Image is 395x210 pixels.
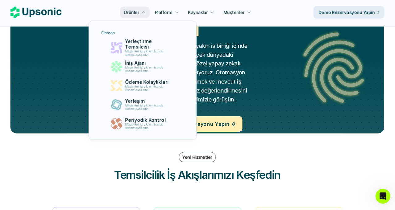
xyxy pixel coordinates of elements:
font: Müşterilerinizi yıldırım hızında sisteme dahil edin [126,105,165,112]
a: YerleşimMüşterilerinizi yıldırım hızında sisteme dahil edin [99,97,188,114]
font: Müşterilerinizi yıldırım hızında sisteme dahil edin [126,124,165,130]
font: Müşterilerinizi yıldırım hızında sisteme dahil edin [126,67,165,74]
font: Platform [156,12,173,17]
font: Yeni Hizmetler [183,155,213,160]
div: Kapat [106,10,117,21]
div: Bize mesaj gönderirMümkün olan en kısa sürede yanıt vereceğiz [6,51,117,81]
a: İniş AjanıMüşterilerinizi yıldırım hızında sisteme dahil edin [99,60,188,77]
font: FinTech ekipleriyle yakın iş birliği içinde çalışarak, gerçek dünyadaki operasyonlarına özel yapa... [148,44,249,104]
font: Yerleşim [126,99,146,105]
font: Temsilcilik İş Akışlarımızı Keşfedin [115,168,280,182]
font: Yerleştirme Temsilcisi [126,40,154,51]
font: Bize mesaj gönderir [13,57,61,62]
a: Periyodik KontrolMüşterilerinizi yıldırım hızında sisteme dahil edin [99,116,188,133]
font: Kaynaklar [188,12,208,17]
button: Mesajlar [62,153,123,178]
img: logo [12,15,55,25]
a: Ödeme KolaylıklarıMüşterilerinizi yıldırım hızında sisteme dahil edin [99,78,188,96]
font: Mesajlar [84,168,102,173]
div: Mehmet'in profil resmi [84,10,96,22]
a: Demo Rezervasyonu Yapın [153,117,242,133]
font: Mümkün olan en kısa sürede yanıt vereceğiz [13,64,87,75]
iframe: Intercom canlı sohbet [374,189,389,204]
a: Yerleştirme TemsilcisiMüşterilerinizi yıldırım hızında sisteme dahil edin [99,41,188,58]
font: İniş Ajanı [126,62,147,68]
font: M [87,12,93,20]
a: Demo Rezervasyonu Yapın [313,8,383,20]
font: [PERSON_NAME] [11,168,51,173]
a: Ürünler [121,9,150,20]
font: Fintech [102,32,116,37]
font: Periyodik Kontrol [126,118,166,124]
font: Müşterilerinizi yıldırım hızında sisteme dahil edin [126,86,165,93]
font: Müşterilerinizi yıldırım hızında sisteme dahil edin [126,51,165,58]
font: Demo Rezervasyonu Yapın [318,12,373,17]
font: Müşteriler [223,12,244,17]
font: Ödeme Kolaylıkları [126,80,169,86]
font: Ürünler [125,12,140,17]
